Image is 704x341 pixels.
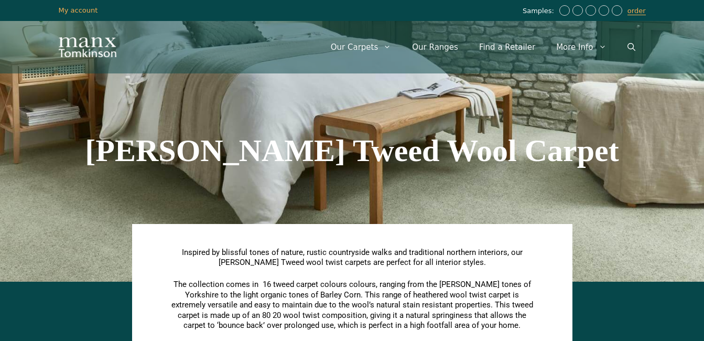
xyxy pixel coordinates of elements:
p: The collection comes in 16 tweed carpet colours colours, ranging from the [PERSON_NAME] tones of ... [171,280,533,331]
h1: [PERSON_NAME] Tweed Wool Carpet [59,135,646,166]
span: Samples: [523,7,557,16]
p: Inspired by blissful tones of nature, rustic countryside walks and traditional northern interiors... [171,248,533,268]
a: My account [59,6,98,14]
nav: Primary [320,31,646,63]
a: Find a Retailer [469,31,546,63]
a: Our Ranges [402,31,469,63]
a: More Info [546,31,616,63]
a: order [627,7,646,15]
img: Manx Tomkinson [59,37,116,57]
a: Open Search Bar [617,31,646,63]
a: Our Carpets [320,31,402,63]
